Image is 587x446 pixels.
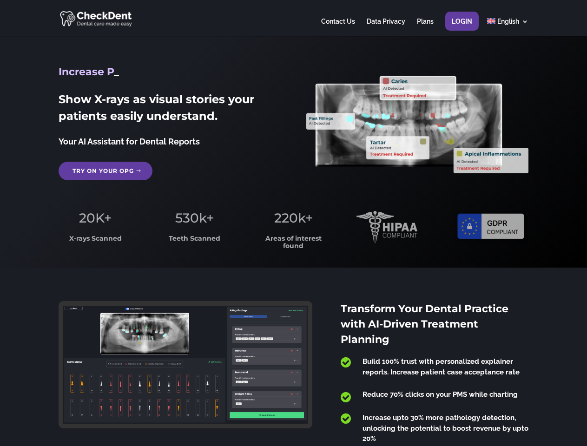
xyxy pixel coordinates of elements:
a: Contact Us [321,18,355,36]
a: Login [452,18,472,36]
a: Try on your OPG [59,162,152,180]
span: Your AI Assistant for Dental Reports [59,137,200,146]
a: Plans [417,18,434,36]
a: Data Privacy [367,18,405,36]
span: Transform Your Dental Practice with AI-Driven Treatment Planning [341,302,508,346]
img: CheckDent AI [60,9,133,27]
span: Increase upto 30% more pathology detection, unlocking the potential to boost revenue by upto 20% [363,413,528,443]
span: Build 100% trust with personalized explainer reports. Increase patient case acceptance rate [363,357,520,376]
span:  [341,413,351,425]
span:  [341,356,351,368]
span: Reduce 70% clicks on your PMS while charting [363,390,518,399]
span: _ [114,66,119,78]
span: 530k+ [175,210,214,226]
h2: Show X-rays as visual stories your patients easily understand. [59,91,280,129]
span: 20K+ [79,210,112,226]
span: Increase P [59,66,114,78]
img: X_Ray_annotated [306,76,528,173]
h3: Areas of interest found [257,235,330,254]
span: English [497,18,519,25]
span: 220k+ [274,210,313,226]
a: English [487,18,528,36]
span:  [341,391,351,403]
